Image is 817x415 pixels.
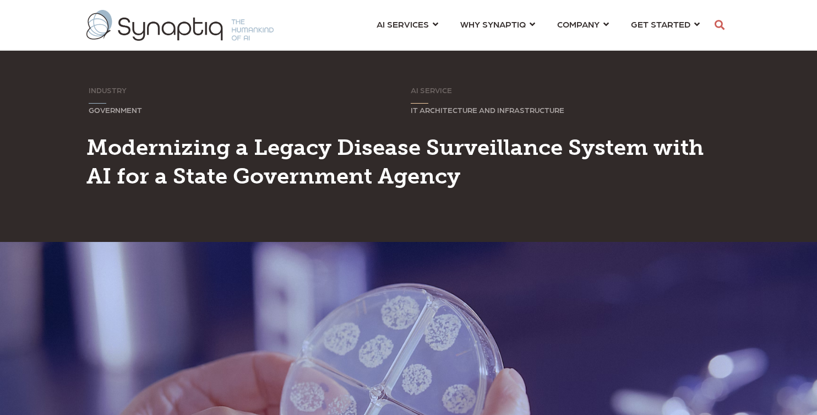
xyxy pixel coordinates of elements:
[86,134,704,189] span: Modernizing a Legacy Disease Surveillance System with AI for a State Government Agency
[631,14,700,34] a: GET STARTED
[377,14,438,34] a: AI SERVICES
[86,10,274,41] img: synaptiq logo-2
[411,103,428,104] svg: Sorry, your browser does not support inline SVG.
[411,85,452,94] span: AI SERVICE
[377,17,429,31] span: AI SERVICES
[557,17,600,31] span: COMPANY
[411,105,564,114] span: IT ARCHITECTURE AND INFRASTRUCTURE
[89,85,127,94] span: INDUSTRY
[460,14,535,34] a: WHY SYNAPTIQ
[557,14,609,34] a: COMPANY
[460,17,526,31] span: WHY SYNAPTIQ
[631,17,690,31] span: GET STARTED
[89,105,142,114] span: GOVERNMENT
[89,103,106,104] svg: Sorry, your browser does not support inline SVG.
[366,6,711,45] nav: menu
